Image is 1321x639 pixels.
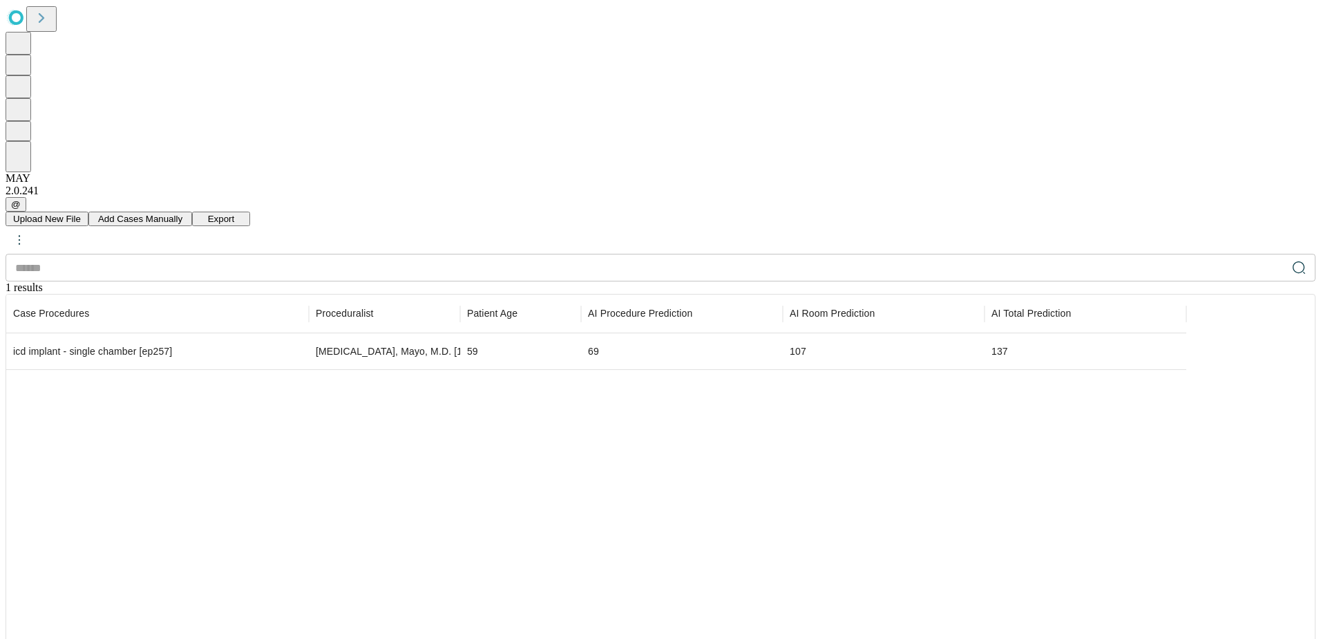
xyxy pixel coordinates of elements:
div: [MEDICAL_DATA], Mayo, M.D. [1502690] [316,334,453,369]
span: Proceduralist [316,306,374,320]
div: 59 [467,334,574,369]
span: Export [208,214,235,224]
span: 69 [588,346,599,357]
div: icd implant - single chamber [ep257] [13,334,302,369]
span: 137 [991,346,1008,357]
span: Includes set-up, patient in-room to patient out-of-room, and clean-up [991,306,1071,320]
button: Export [192,212,250,226]
span: Patient in room to patient out of room [790,306,875,320]
span: Scheduled procedures [13,306,89,320]
span: 1 results [6,281,43,293]
button: @ [6,197,26,212]
span: 107 [790,346,806,357]
span: Time-out to extubation/pocket closure [588,306,692,320]
span: Upload New File [13,214,81,224]
button: kebab-menu [7,228,32,252]
a: Export [192,212,250,224]
button: Add Cases Manually [88,212,192,226]
span: Add Cases Manually [98,214,182,224]
div: 2.0.241 [6,185,1315,197]
span: @ [11,199,21,210]
div: MAY [6,172,1315,185]
button: Upload New File [6,212,88,226]
span: Patient Age [467,306,517,320]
